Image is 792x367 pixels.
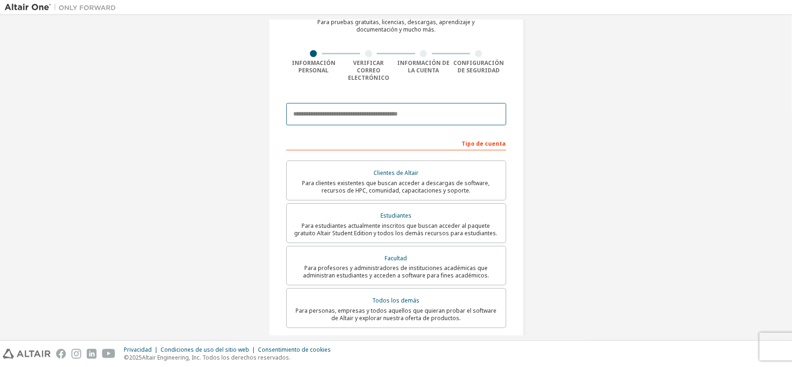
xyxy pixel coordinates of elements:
[129,354,142,361] font: 2025
[385,254,407,262] font: Facultad
[71,349,81,359] img: instagram.svg
[258,346,331,354] font: Consentimiento de cookies
[124,354,129,361] font: ©
[453,59,504,74] font: Configuración de seguridad
[373,296,420,304] font: Todos los demás
[5,3,121,12] img: Altair Uno
[124,346,152,354] font: Privacidad
[317,18,475,26] font: Para pruebas gratuitas, licencias, descargas, aprendizaje y
[87,349,97,359] img: linkedin.svg
[373,169,419,177] font: Clientes de Altair
[142,354,290,361] font: Altair Engineering, Inc. Todos los derechos reservados.
[295,222,498,237] font: Para estudiantes actualmente inscritos que buscan acceder al paquete gratuito Altair Student Edit...
[303,264,489,279] font: Para profesores y administradores de instituciones académicas que administran estudiantes y acced...
[292,59,335,74] font: Información personal
[303,179,490,194] font: Para clientes existentes que buscan acceder a descargas de software, recursos de HPC, comunidad, ...
[296,307,496,322] font: Para personas, empresas y todos aquellos que quieran probar el software de Altair y explorar nues...
[3,349,51,359] img: altair_logo.svg
[348,59,389,82] font: Verificar correo electrónico
[102,349,116,359] img: youtube.svg
[56,349,66,359] img: facebook.svg
[397,59,450,74] font: Información de la cuenta
[462,140,506,148] font: Tipo de cuenta
[380,212,412,219] font: Estudiantes
[161,346,249,354] font: Condiciones de uso del sitio web
[356,26,436,33] font: documentación y mucho más.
